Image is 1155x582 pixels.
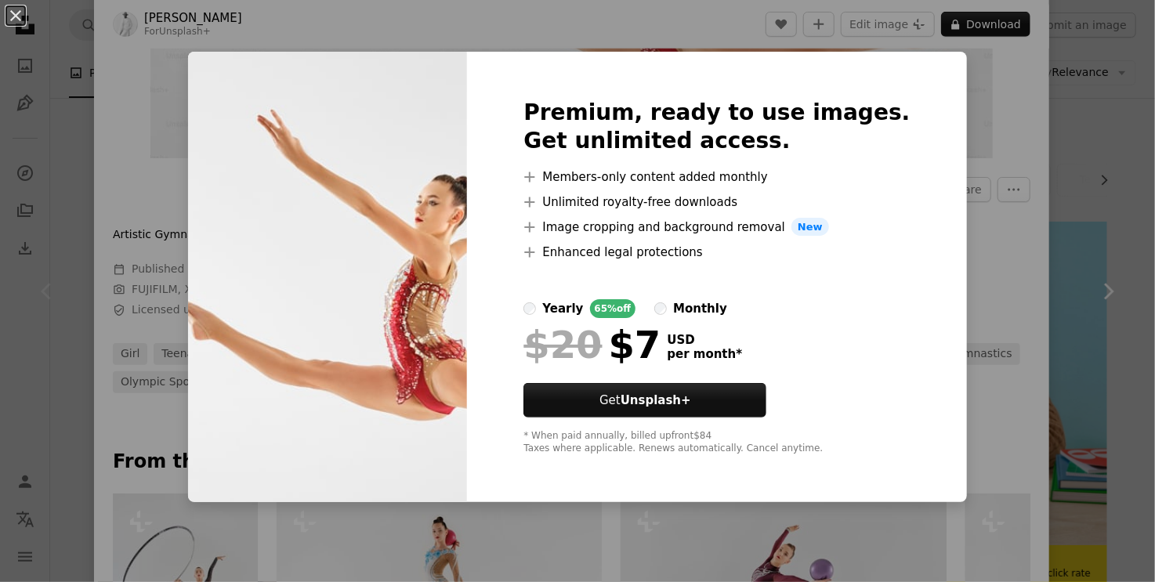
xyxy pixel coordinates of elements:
li: Unlimited royalty-free downloads [523,193,910,211]
div: $7 [523,324,661,365]
h2: Premium, ready to use images. Get unlimited access. [523,99,910,155]
li: Image cropping and background removal [523,218,910,237]
strong: Unsplash+ [621,393,691,407]
li: Members-only content added monthly [523,168,910,186]
input: monthly [654,302,667,315]
span: per month * [667,347,742,361]
span: $20 [523,324,602,365]
div: * When paid annually, billed upfront $84 Taxes where applicable. Renews automatically. Cancel any... [523,430,910,455]
span: USD [667,333,742,347]
button: GetUnsplash+ [523,383,766,418]
div: 65% off [590,299,636,318]
input: yearly65%off [523,302,536,315]
div: yearly [542,299,583,318]
div: monthly [673,299,727,318]
span: New [791,218,829,237]
img: premium_photo-1718819663069-4da813829253 [188,52,467,503]
li: Enhanced legal protections [523,243,910,262]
